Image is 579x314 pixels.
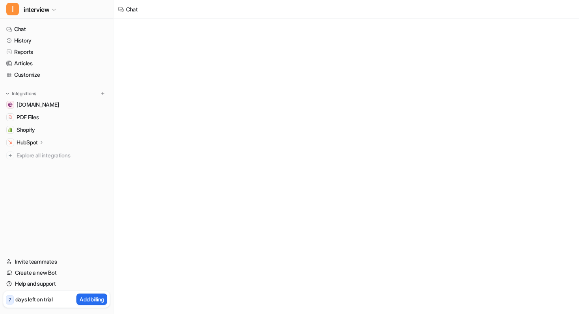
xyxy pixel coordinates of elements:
p: 7 [9,296,11,303]
div: Chat [126,5,138,13]
img: explore all integrations [6,151,14,159]
a: Reports [3,46,110,57]
span: Explore all integrations [17,149,107,162]
img: menu_add.svg [100,91,106,96]
button: Add billing [76,294,107,305]
a: Customize [3,69,110,80]
img: Shopify [8,127,13,132]
a: History [3,35,110,46]
p: Add billing [80,295,104,303]
p: HubSpot [17,139,38,146]
p: days left on trial [15,295,53,303]
span: interview [24,4,49,15]
p: Integrations [12,91,36,97]
span: [DOMAIN_NAME] [17,101,59,109]
a: Articles [3,58,110,69]
a: en.wikipedia.org[DOMAIN_NAME] [3,99,110,110]
a: Chat [3,24,110,35]
a: Invite teammates [3,256,110,267]
img: expand menu [5,91,10,96]
a: Create a new Bot [3,267,110,278]
a: PDF FilesPDF Files [3,112,110,123]
button: Integrations [3,90,39,98]
img: HubSpot [8,140,13,145]
span: I [6,3,19,15]
img: PDF Files [8,115,13,120]
a: ShopifyShopify [3,124,110,135]
img: en.wikipedia.org [8,102,13,107]
a: Help and support [3,278,110,289]
span: PDF Files [17,113,39,121]
a: Explore all integrations [3,150,110,161]
span: Shopify [17,126,35,134]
